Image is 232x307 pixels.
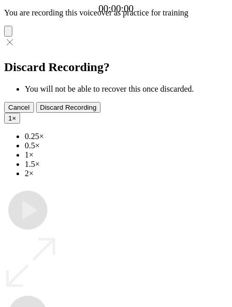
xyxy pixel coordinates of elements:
li: 2× [25,169,228,178]
li: 1× [25,150,228,160]
button: 1× [4,113,20,124]
a: 00:00:00 [98,3,134,14]
li: 1.5× [25,160,228,169]
li: 0.5× [25,141,228,150]
p: You are recording this voiceover as practice for training [4,8,228,18]
button: Cancel [4,102,34,113]
li: 0.25× [25,132,228,141]
h2: Discard Recording? [4,60,228,74]
span: 1 [8,114,12,122]
button: Discard Recording [36,102,101,113]
li: You will not be able to recover this once discarded. [25,84,228,94]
